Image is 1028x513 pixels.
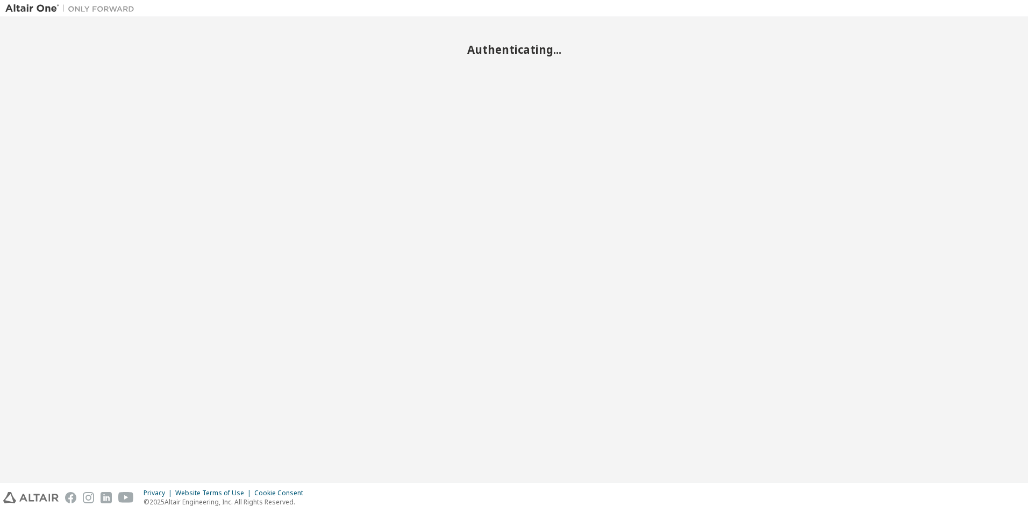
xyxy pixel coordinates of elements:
[144,497,310,507] p: © 2025 Altair Engineering, Inc. All Rights Reserved.
[254,489,310,497] div: Cookie Consent
[175,489,254,497] div: Website Terms of Use
[5,42,1023,56] h2: Authenticating...
[65,492,76,503] img: facebook.svg
[5,3,140,14] img: Altair One
[83,492,94,503] img: instagram.svg
[3,492,59,503] img: altair_logo.svg
[144,489,175,497] div: Privacy
[101,492,112,503] img: linkedin.svg
[118,492,134,503] img: youtube.svg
